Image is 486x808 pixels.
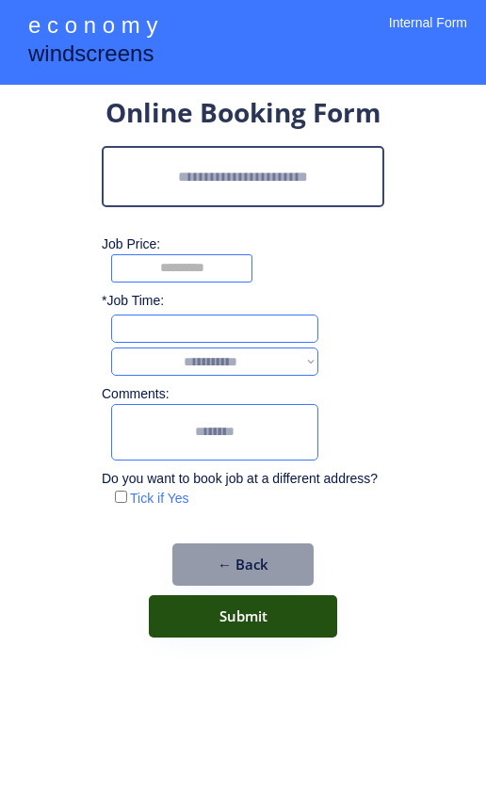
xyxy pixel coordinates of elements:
[28,38,154,74] div: windscreens
[149,595,337,638] button: Submit
[102,470,392,489] div: Do you want to book job at a different address?
[130,491,189,506] label: Tick if Yes
[102,385,175,404] div: Comments:
[105,94,381,137] div: Online Booking Form
[102,235,403,254] div: Job Price:
[389,14,467,57] div: Internal Form
[172,543,314,586] button: ← Back
[28,9,157,45] div: e c o n o m y
[102,292,175,311] div: *Job Time:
